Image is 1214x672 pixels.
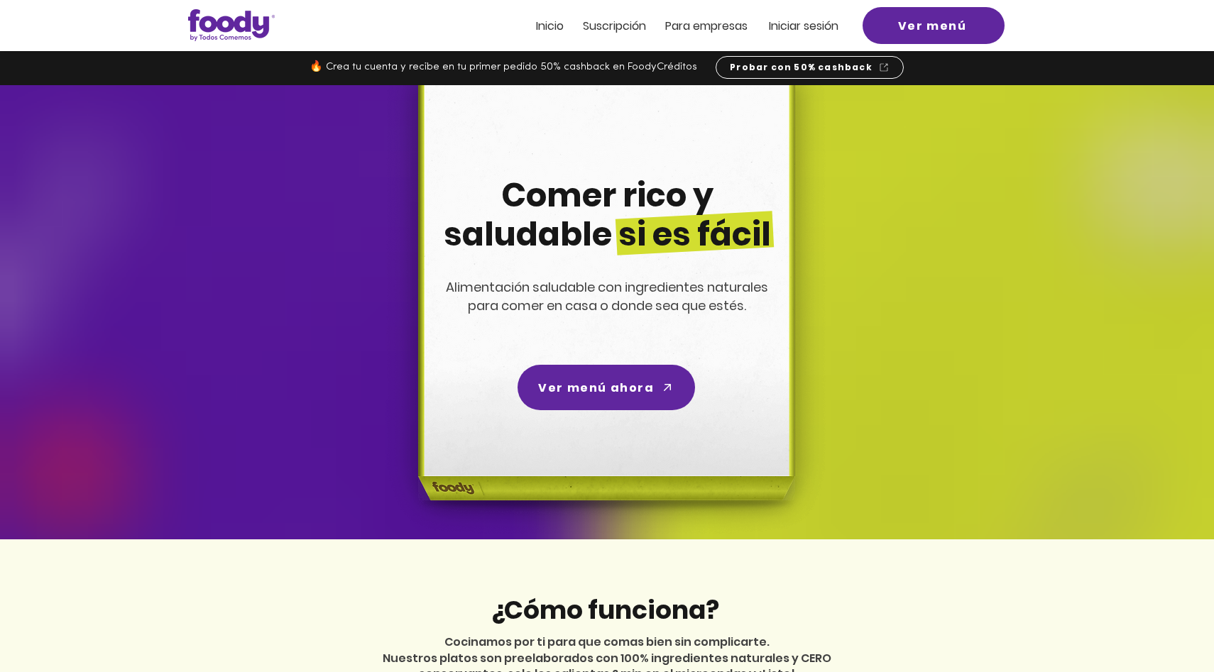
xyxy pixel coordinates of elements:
span: Cocinamos por ti para que comas bien sin complicarte. [444,634,770,650]
span: Alimentación saludable con ingredientes naturales para comer en casa o donde sea que estés. [446,278,768,314]
a: Para empresas [665,20,748,32]
span: Ver menú [898,17,967,35]
span: 🔥 Crea tu cuenta y recibe en tu primer pedido 50% cashback en FoodyCréditos [310,62,697,72]
span: ra empresas [679,18,748,34]
span: Pa [665,18,679,34]
span: Comer rico y saludable si es fácil [444,172,771,257]
img: headline-center-compress.png [378,85,830,539]
a: Ver menú ahora [518,365,695,410]
a: Suscripción [583,20,646,32]
span: Probar con 50% cashback [730,61,873,74]
span: Suscripción [583,18,646,34]
span: ¿Cómo funciona? [491,592,719,628]
span: Iniciar sesión [769,18,838,34]
img: Logo_Foody V2.0.0 (3).png [188,9,275,41]
a: Probar con 50% cashback [716,56,904,79]
span: Inicio [536,18,564,34]
span: Ver menú ahora [538,379,654,397]
a: Iniciar sesión [769,20,838,32]
a: Ver menú [863,7,1005,44]
a: Inicio [536,20,564,32]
